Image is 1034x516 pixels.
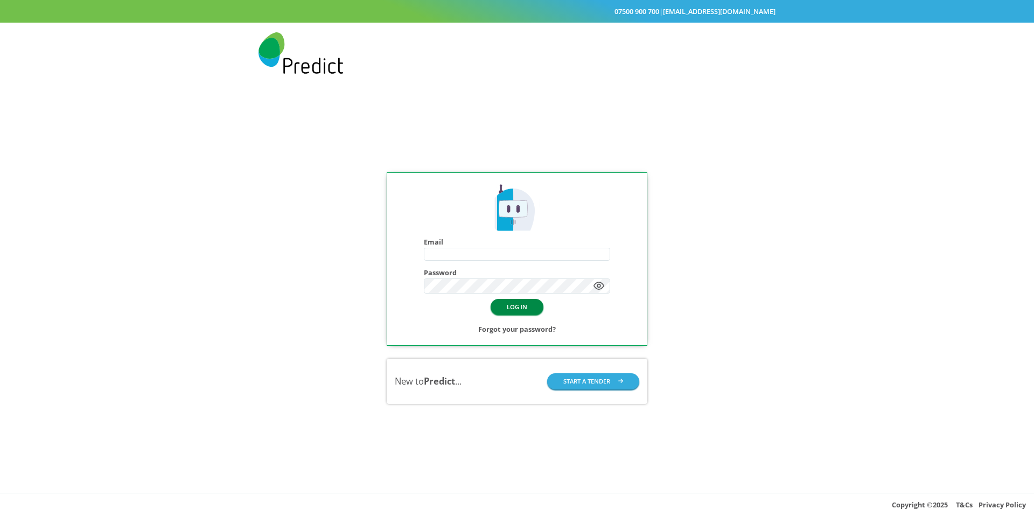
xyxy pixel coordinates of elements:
[663,6,775,16] a: [EMAIL_ADDRESS][DOMAIN_NAME]
[478,323,556,336] a: Forgot your password?
[395,375,462,388] div: New to ...
[258,32,343,74] img: Predict Mobile
[547,373,640,389] button: START A TENDER
[956,500,973,510] a: T&Cs
[491,183,543,234] img: Predict Mobile
[614,6,659,16] a: 07500 900 700
[424,269,610,277] h4: Password
[979,500,1026,510] a: Privacy Policy
[491,299,543,315] button: LOG IN
[258,5,775,18] div: |
[424,238,610,246] h4: Email
[424,375,455,387] b: Predict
